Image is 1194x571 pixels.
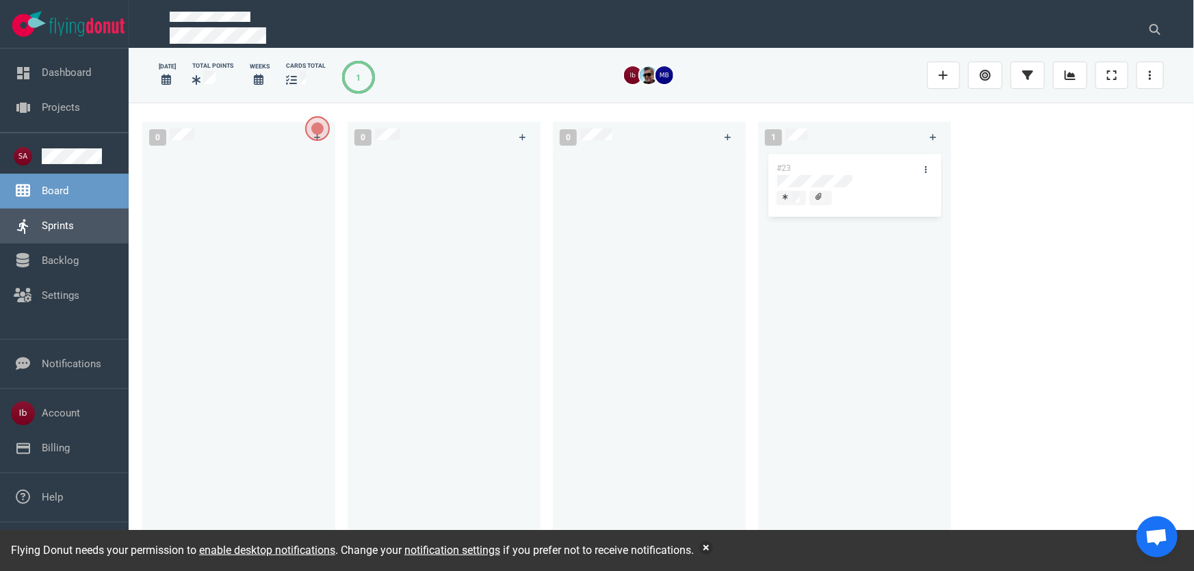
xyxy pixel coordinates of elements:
[286,62,326,70] div: cards total
[42,491,63,503] a: Help
[42,442,70,454] a: Billing
[199,544,335,557] a: enable desktop notifications
[192,62,233,70] div: Total Points
[624,66,642,84] img: 26
[777,163,791,173] a: #23
[356,71,361,84] div: 1
[42,220,74,232] a: Sprints
[765,129,782,146] span: 1
[159,62,176,71] div: [DATE]
[1137,516,1178,557] div: Open de chat
[640,66,658,84] img: 26
[42,358,101,370] a: Notifications
[11,544,335,557] span: Flying Donut needs your permission to
[404,544,500,557] a: notification settings
[42,407,80,419] a: Account
[42,101,80,114] a: Projects
[335,544,694,557] span: . Change your if you prefer not to receive notifications.
[354,129,372,146] span: 0
[42,289,79,302] a: Settings
[305,116,330,141] button: Open the dialog
[42,185,68,197] a: Board
[250,62,270,71] div: Weeks
[42,254,79,267] a: Backlog
[42,66,91,79] a: Dashboard
[49,18,125,36] img: Flying Donut text logo
[149,129,166,146] span: 0
[656,66,673,84] img: 26
[560,129,577,146] span: 0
